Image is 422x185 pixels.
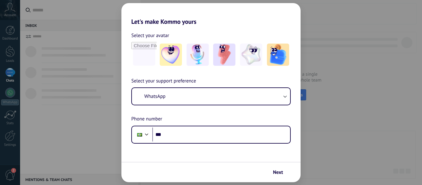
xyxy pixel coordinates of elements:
span: Select your support preference [131,77,196,85]
span: Next [273,170,283,174]
span: WhatsApp [144,93,166,99]
span: Phone number [131,115,162,123]
span: Select your avatar [131,32,169,40]
button: Next [270,167,291,178]
img: -2.jpeg [187,44,209,66]
img: -1.jpeg [160,44,182,66]
h2: Let's make Kommo yours [121,3,301,25]
div: Brazil: + 55 [134,128,146,141]
img: -3.jpeg [213,44,235,66]
img: -4.jpeg [240,44,262,66]
img: -5.jpeg [267,44,289,66]
button: WhatsApp [132,88,290,105]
